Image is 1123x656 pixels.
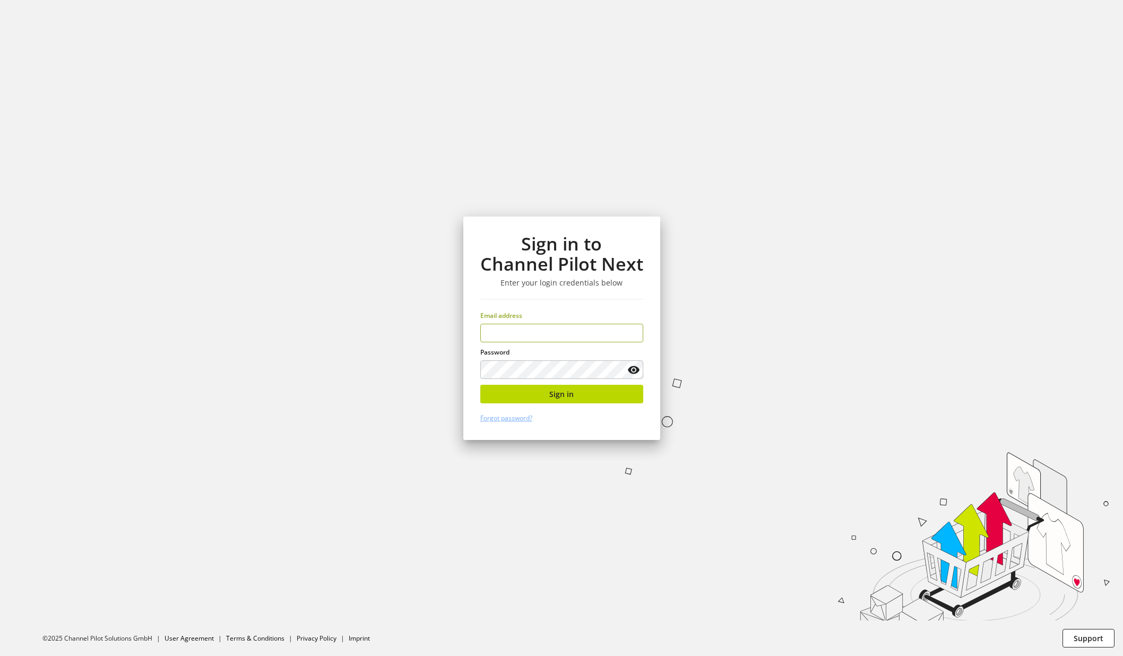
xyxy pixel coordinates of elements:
[480,278,643,288] h3: Enter your login credentials below
[226,634,284,643] a: Terms & Conditions
[480,234,643,274] h1: Sign in to Channel Pilot Next
[480,311,522,320] span: Email address
[349,634,370,643] a: Imprint
[549,389,574,400] span: Sign in
[480,385,643,403] button: Sign in
[297,634,336,643] a: Privacy Policy
[1074,633,1103,644] span: Support
[165,634,214,643] a: User Agreement
[1062,629,1115,648] button: Support
[480,413,532,422] a: Forgot password?
[42,634,165,643] li: ©2025 Channel Pilot Solutions GmbH
[480,348,509,357] span: Password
